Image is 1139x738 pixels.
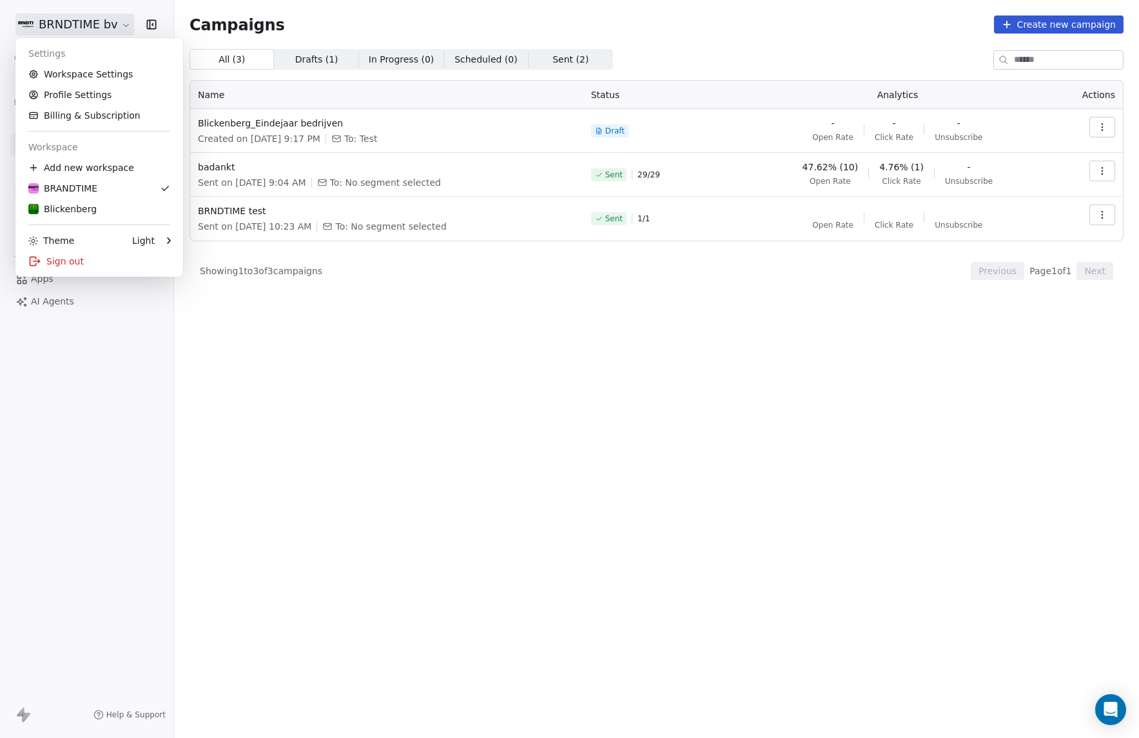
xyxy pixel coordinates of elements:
div: Theme [28,234,74,247]
div: Sign out [21,251,178,272]
a: Profile Settings [21,85,178,105]
div: Light [132,234,155,247]
img: Kopie%20van%20LOGO%20BRNDTIME%20WIT%20PNG%20(1).png [28,183,39,194]
div: Blickenberg [28,203,97,215]
div: Add new workspace [21,157,178,178]
img: logo-blickenberg-feestzalen_800.png [28,204,39,214]
div: BRANDTIME [28,182,97,195]
div: Settings [21,43,178,64]
div: Workspace [21,137,178,157]
a: Billing & Subscription [21,105,178,126]
a: Workspace Settings [21,64,178,85]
